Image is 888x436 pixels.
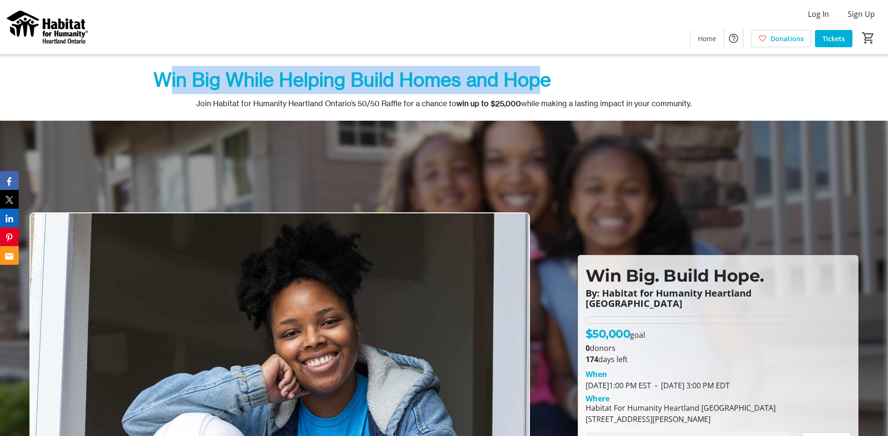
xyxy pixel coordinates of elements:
[698,34,716,44] span: Home
[586,288,851,309] p: By: Habitat for Humanity Heartland [GEOGRAPHIC_DATA]
[840,7,882,22] button: Sign Up
[651,380,730,391] span: [DATE] 3:00 PM EDT
[6,4,89,51] img: Habitat for Humanity Heartland Ontario's Logo
[724,29,743,48] button: Help
[651,380,661,391] span: -
[586,263,851,288] p: Win Big. Build Hope.
[690,30,724,47] a: Home
[586,369,607,380] div: When
[586,380,651,391] span: [DATE] 1:00 PM EST
[808,8,829,20] span: Log In
[822,34,845,44] span: Tickets
[456,99,521,109] strong: win up to $25,000
[586,395,609,402] div: Where
[860,29,877,46] button: Cart
[586,327,631,341] span: $50,000
[154,68,551,91] span: Win Big While Helping Build Homes and Hope
[848,8,875,20] span: Sign Up
[586,316,851,324] div: 0% of fundraising goal reached
[751,30,811,47] a: Donations
[586,414,776,425] div: [STREET_ADDRESS][PERSON_NAME]
[521,99,691,109] span: while making a lasting impact in your community.
[815,30,852,47] a: Tickets
[800,7,837,22] button: Log In
[586,343,590,353] b: 0
[586,342,851,354] p: donors
[586,354,598,364] span: 174
[771,34,804,44] span: Donations
[196,99,456,109] span: Join Habitat for Humanity Heartland Ontario’s 50/50 Raffle for a chance to
[586,402,776,414] div: Habitat For Humanity Heartland [GEOGRAPHIC_DATA]
[586,354,851,365] p: days left
[586,326,646,342] p: goal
